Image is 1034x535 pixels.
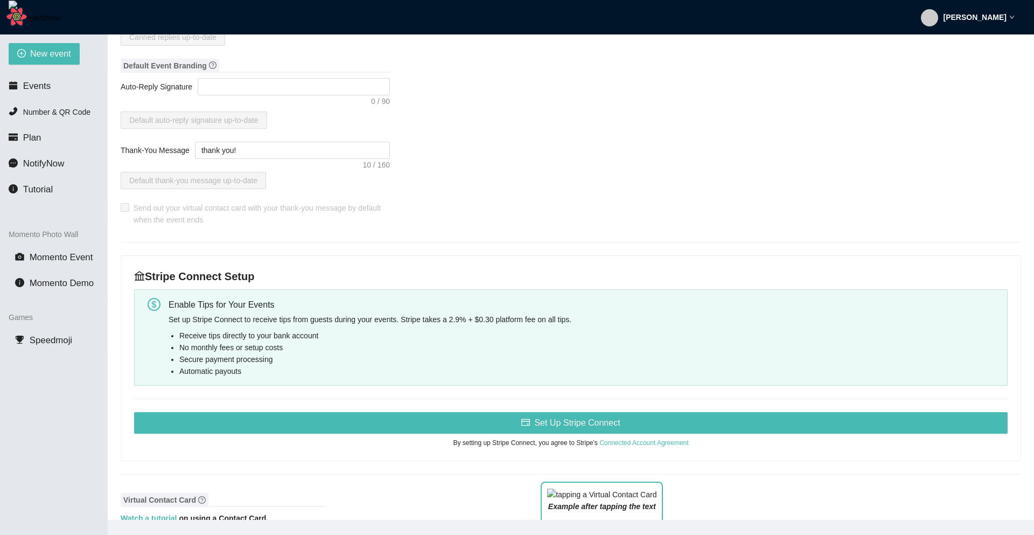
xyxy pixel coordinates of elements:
[179,330,999,342] li: Receive tips directly to your bank account
[9,1,60,35] img: RequestNow
[121,514,268,523] b: on using a Contact Card.
[30,335,72,345] span: Speedmoji
[198,78,390,95] textarea: Auto-Reply Signature
[15,252,24,261] span: camera
[23,184,53,194] span: Tutorial
[179,342,999,353] li: No monthly fees or setup costs
[547,489,656,501] img: tapping a Virtual Contact Card
[9,133,18,142] span: credit-card
[944,13,1007,22] strong: [PERSON_NAME]
[547,501,656,512] figcaption: Example after tapping the text
[121,142,195,159] label: Thank-You Message
[209,61,216,69] span: question-circle
[599,439,688,447] a: Connected Account Agreement
[9,158,18,168] span: message
[148,298,160,311] span: dollar
[134,412,1008,434] button: credit-cardSet Up Stripe Connect
[521,418,530,428] span: credit-card
[23,81,51,91] span: Events
[169,314,999,325] div: Set up Stripe Connect to receive tips from guests during your events. Stripe takes a 2.9% + $0.30...
[198,496,206,504] span: question-circle
[6,6,27,27] button: Open React Query Devtools
[453,439,688,447] span: By setting up Stripe Connect, you agree to Stripe's
[9,107,18,116] span: phone
[134,269,1008,284] h4: Stripe Connect Setup
[534,416,620,429] span: Set Up Stripe Connect
[15,278,24,287] span: info-circle
[30,252,93,262] span: Momento Event
[121,112,267,129] button: Default auto-reply signature up-to-date
[17,49,26,59] span: plus-circle
[30,278,94,288] span: Momento Demo
[121,493,208,507] span: Virtual Contact Card
[179,353,999,365] li: Secure payment processing
[9,43,80,65] button: plus-circleNew event
[121,78,198,95] label: Auto-Reply Signature
[30,47,71,60] span: New event
[9,81,18,90] span: calendar
[23,158,64,169] span: NotifyNow
[121,29,225,46] button: Canned replies up-to-date
[179,365,999,377] li: Automatic payouts
[195,142,390,159] textarea: Thank-You Message
[121,59,219,73] span: Default Event Branding
[15,335,24,344] span: trophy
[129,202,390,226] span: Send out your virtual contact card with your thank-you message by default when the event ends
[134,270,145,281] span: bank
[1009,15,1015,20] span: down
[121,514,179,523] a: Watch a tutorial
[169,298,999,311] div: Enable Tips for Your Events
[121,172,266,189] button: Default thank-you message up-to-date
[9,184,18,193] span: info-circle
[23,133,41,143] span: Plan
[23,108,90,116] span: Number & QR Code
